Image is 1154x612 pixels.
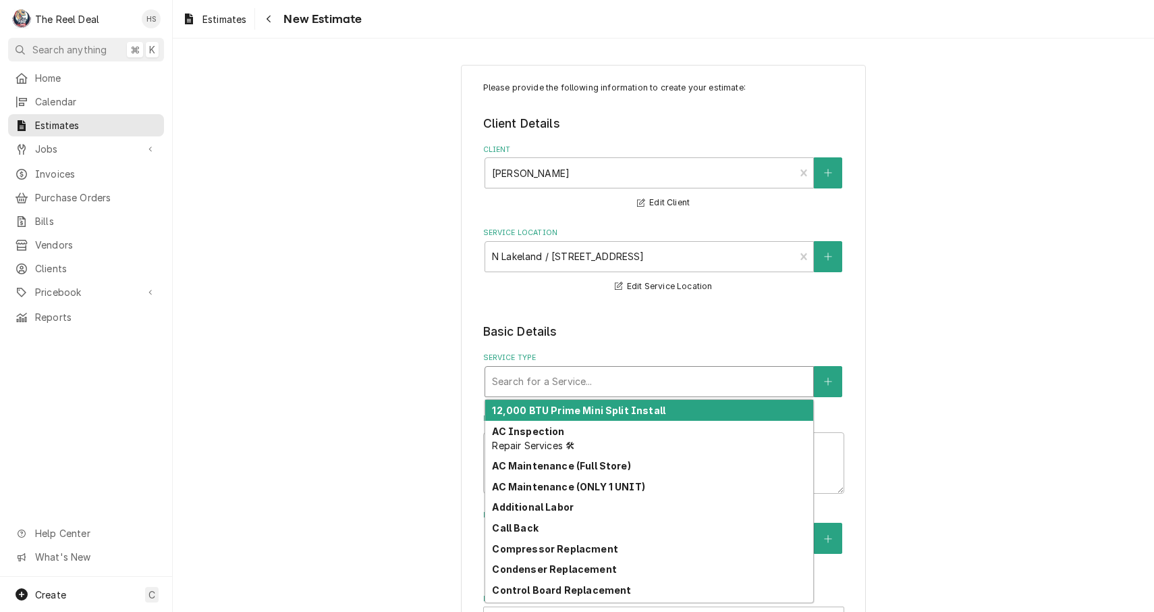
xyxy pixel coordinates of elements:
button: Edit Service Location [613,278,715,295]
a: Invoices [8,163,164,185]
strong: Condenser Replacement [492,563,616,575]
svg: Create New Service [824,377,832,386]
span: ⌘ [130,43,140,57]
a: Home [8,67,164,89]
button: Create New Equipment [814,523,842,554]
div: T [12,9,31,28]
span: Bills [35,214,157,228]
div: Client [483,145,844,211]
span: Purchase Orders [35,190,157,205]
div: The Reel Deal [35,12,99,26]
a: Vendors [8,234,164,256]
svg: Create New Client [824,168,832,178]
a: Estimates [8,114,164,136]
strong: Call Back [492,522,538,534]
legend: Basic Details [483,323,844,340]
button: Navigate back [258,8,279,30]
span: Search anything [32,43,107,57]
div: HS [142,9,161,28]
p: Please provide the following information to create your estimate: [483,82,844,94]
svg: Create New Location [824,252,832,261]
span: Help Center [35,526,156,540]
a: Reports [8,306,164,328]
strong: AC Inspection [492,426,564,437]
svg: Create New Equipment [824,534,832,544]
span: Estimates [35,118,157,132]
button: Search anything⌘K [8,38,164,61]
a: Go to Help Center [8,522,164,544]
button: Create New Location [814,241,842,272]
strong: Control Board Replacement [492,584,631,596]
div: Heath Strawbridge's Avatar [142,9,161,28]
label: Client [483,145,844,155]
a: Bills [8,210,164,232]
span: Jobs [35,142,137,156]
label: Labels [483,594,844,605]
legend: Client Details [483,115,844,132]
a: Estimates [177,8,252,30]
div: Equipment [483,510,844,577]
strong: 12,000 BTU Prime Mini Split Install [492,405,665,416]
label: Service Location [483,228,844,238]
strong: Compressor Replacment [492,543,617,555]
strong: AC Maintenance (ONLY 1 UNIT) [492,481,644,492]
a: Go to What's New [8,546,164,568]
div: Service Type [483,353,844,397]
span: Repair Services 🛠 [492,440,575,451]
span: Estimates [202,12,246,26]
div: Reason For Call [483,413,844,493]
label: Service Type [483,353,844,363]
div: Service Location [483,228,844,295]
span: Calendar [35,95,157,109]
a: Go to Jobs [8,138,164,160]
span: Reports [35,310,157,324]
a: Calendar [8,91,164,113]
label: Equipment [483,510,844,521]
button: Edit Client [635,195,692,211]
span: K [149,43,155,57]
a: Purchase Orders [8,186,164,209]
strong: AC Maintenance (Full Store) [492,460,630,471]
label: Reason For Call [483,413,844,424]
button: Create New Client [814,157,842,188]
span: Create [35,589,66,601]
div: The Reel Deal's Avatar [12,9,31,28]
span: Home [35,71,157,85]
span: What's New [35,550,156,564]
span: Vendors [35,238,157,252]
span: C [148,588,155,602]
span: New Estimate [279,10,362,28]
a: Clients [8,257,164,280]
a: Go to Pricebook [8,281,164,303]
span: Invoices [35,167,157,181]
span: Clients [35,261,157,276]
button: Create New Service [814,366,842,397]
span: Pricebook [35,285,137,299]
strong: Additional Labor [492,501,574,513]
